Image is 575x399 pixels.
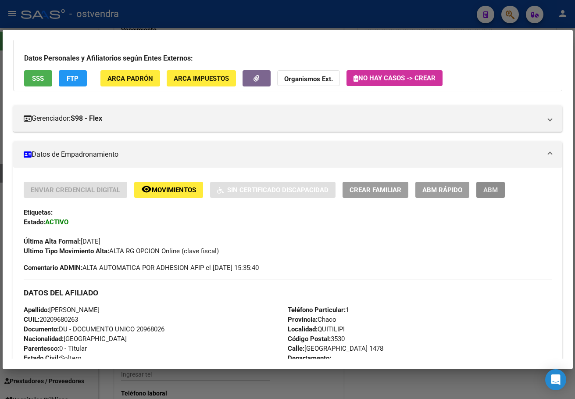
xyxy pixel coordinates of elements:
[24,325,59,333] strong: Documento:
[24,335,64,343] strong: Nacionalidad:
[354,74,436,82] span: No hay casos -> Crear
[483,186,498,194] span: ABM
[71,113,102,124] strong: S98 - Flex
[45,218,68,226] strong: ACTIVO
[24,316,78,324] span: 20209680263
[24,70,52,86] button: SSS
[284,75,333,83] strong: Organismos Ext.
[24,113,541,124] mat-panel-title: Gerenciador:
[24,288,552,298] h3: DATOS DEL AFILIADO
[346,70,443,86] button: No hay casos -> Crear
[100,70,160,86] button: ARCA Padrón
[141,184,152,194] mat-icon: remove_red_eye
[24,316,39,324] strong: CUIL:
[67,75,79,83] span: FTP
[24,237,100,245] span: [DATE]
[24,325,164,333] span: DU - DOCUMENTO UNICO 20968026
[152,186,196,194] span: Movimientos
[288,335,345,343] span: 3530
[174,75,229,83] span: ARCA Impuestos
[13,141,562,168] mat-expansion-panel-header: Datos de Empadronamiento
[277,70,340,86] button: Organismos Ext.
[167,70,236,86] button: ARCA Impuestos
[24,335,127,343] span: [GEOGRAPHIC_DATA]
[288,316,336,324] span: Chaco
[24,263,259,273] span: ALTA AUTOMATICA POR ADHESION AFIP el [DATE] 15:35:40
[476,182,505,198] button: ABM
[288,345,383,352] span: [GEOGRAPHIC_DATA] 1478
[350,186,401,194] span: Crear Familiar
[24,264,82,272] strong: Comentario ADMIN:
[24,237,81,245] strong: Última Alta Formal:
[24,149,541,160] mat-panel-title: Datos de Empadronamiento
[545,369,566,390] div: Open Intercom Messenger
[288,306,349,314] span: 1
[24,345,87,352] span: 0 - Titular
[288,335,331,343] strong: Código Postal:
[24,354,60,362] strong: Estado Civil:
[288,306,346,314] strong: Teléfono Particular:
[24,345,59,352] strong: Parentesco:
[415,182,469,198] button: ABM Rápido
[32,75,44,83] span: SSS
[13,105,562,132] mat-expansion-panel-header: Gerenciador:S98 - Flex
[24,53,551,64] h3: Datos Personales y Afiliatorios según Entes Externos:
[227,186,329,194] span: Sin Certificado Discapacidad
[24,306,100,314] span: [PERSON_NAME]
[422,186,462,194] span: ABM Rápido
[134,182,203,198] button: Movimientos
[288,316,318,324] strong: Provincia:
[24,247,109,255] strong: Ultimo Tipo Movimiento Alta:
[288,345,304,352] strong: Calle:
[288,325,318,333] strong: Localidad:
[24,354,82,362] span: Soltero
[288,354,331,362] strong: Departamento:
[288,325,345,333] span: QUITILIPI
[24,306,49,314] strong: Apellido:
[24,218,45,226] strong: Estado:
[24,182,127,198] button: Enviar Credencial Digital
[24,247,219,255] span: ALTA RG OPCION Online (clave fiscal)
[31,186,120,194] span: Enviar Credencial Digital
[24,208,53,216] strong: Etiquetas:
[343,182,408,198] button: Crear Familiar
[59,70,87,86] button: FTP
[210,182,336,198] button: Sin Certificado Discapacidad
[107,75,153,83] span: ARCA Padrón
